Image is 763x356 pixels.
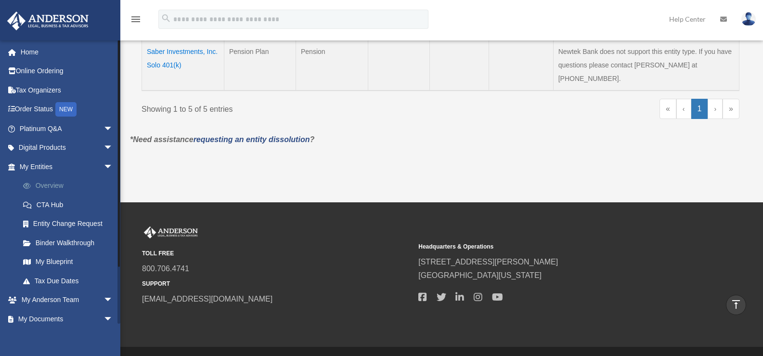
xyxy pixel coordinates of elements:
[418,271,542,279] a: [GEOGRAPHIC_DATA][US_STATE]
[741,12,756,26] img: User Pic
[7,42,128,62] a: Home
[142,279,412,289] small: SUPPORT
[130,17,142,25] a: menu
[553,40,739,91] td: Newtek Bank does not support this entity type. If you have questions please contact [PERSON_NAME]...
[103,119,123,139] span: arrow_drop_down
[130,13,142,25] i: menu
[103,157,123,177] span: arrow_drop_down
[142,249,412,259] small: TOLL FREE
[103,290,123,310] span: arrow_drop_down
[142,40,224,91] td: Saber Investments, Inc. Solo 401(k)
[13,252,128,272] a: My Blueprint
[55,102,77,117] div: NEW
[103,138,123,158] span: arrow_drop_down
[142,99,433,116] div: Showing 1 to 5 of 5 entries
[13,271,128,290] a: Tax Due Dates
[726,295,746,315] a: vertical_align_top
[142,226,200,239] img: Anderson Advisors Platinum Portal
[7,290,128,310] a: My Anderson Teamarrow_drop_down
[723,99,739,119] a: Last
[142,295,272,303] a: [EMAIL_ADDRESS][DOMAIN_NAME]
[130,135,314,144] em: *Need assistance ?
[296,40,368,91] td: Pension
[418,258,558,266] a: [STREET_ADDRESS][PERSON_NAME]
[142,264,189,273] a: 800.706.4741
[708,99,723,119] a: Next
[4,12,91,30] img: Anderson Advisors Platinum Portal
[7,138,128,158] a: Digital Productsarrow_drop_down
[7,62,128,81] a: Online Ordering
[103,309,123,329] span: arrow_drop_down
[13,195,128,214] a: CTA Hub
[13,176,128,196] a: Overview
[730,299,742,310] i: vertical_align_top
[7,309,128,329] a: My Documentsarrow_drop_down
[13,233,128,252] a: Binder Walkthrough
[13,214,128,234] a: Entity Change Request
[418,242,688,252] small: Headquarters & Operations
[7,157,128,176] a: My Entitiesarrow_drop_down
[691,99,708,119] a: 1
[7,100,128,119] a: Order StatusNEW
[224,40,296,91] td: Pension Plan
[7,80,128,100] a: Tax Organizers
[161,13,171,24] i: search
[676,99,691,119] a: Previous
[7,119,128,138] a: Platinum Q&Aarrow_drop_down
[194,135,310,144] a: requesting an entity dissolution
[660,99,676,119] a: First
